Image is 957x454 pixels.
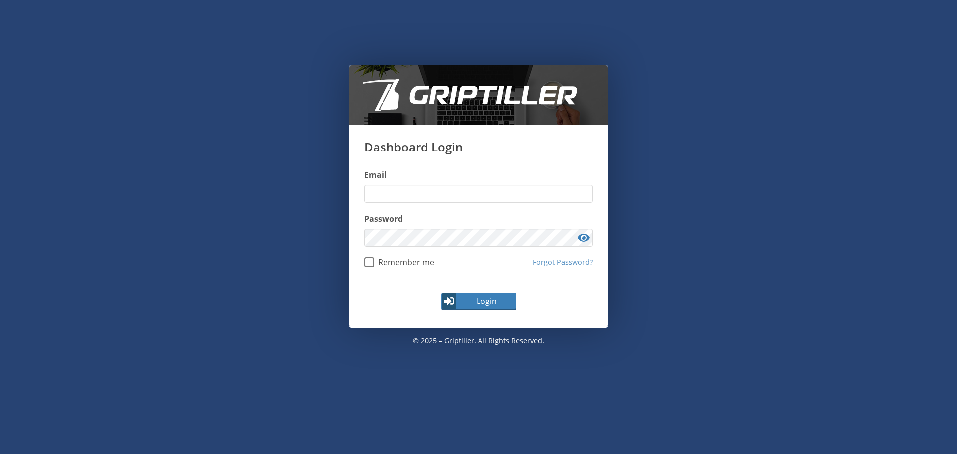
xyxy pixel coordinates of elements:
[349,328,608,354] p: © 2025 – Griptiller. All rights reserved.
[441,293,516,310] button: Login
[374,257,434,267] span: Remember me
[364,213,593,225] label: Password
[364,140,593,161] h1: Dashboard Login
[364,169,593,181] label: Email
[458,295,515,307] span: Login
[533,257,593,268] a: Forgot Password?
